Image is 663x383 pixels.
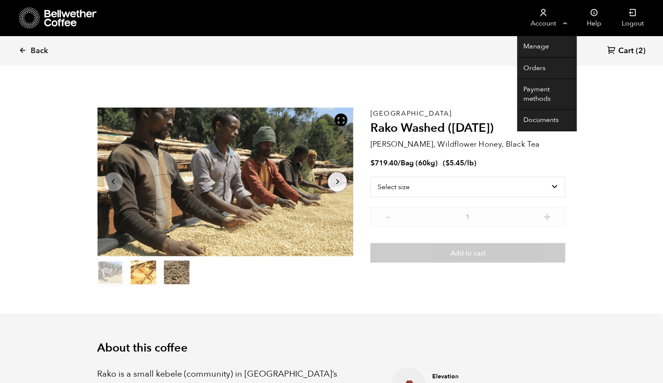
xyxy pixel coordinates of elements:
[517,110,577,131] a: Documents
[398,158,401,168] span: /
[464,158,474,168] span: /lb
[370,139,565,150] p: [PERSON_NAME], Wildflower Honey, Black Tea
[432,372,513,381] h4: Elevation
[98,341,566,355] h2: About this coffee
[608,45,646,57] a: Cart (2)
[443,158,476,168] span: ( )
[401,158,438,168] span: Bag (60kg)
[542,212,553,220] button: +
[517,58,577,79] a: Orders
[517,79,577,110] a: Payment methods
[383,212,394,220] button: -
[370,158,398,168] bdi: 719.40
[370,121,565,136] h2: Rako Washed ([DATE])
[445,158,464,168] bdi: 5.45
[619,46,634,56] span: Cart
[517,36,577,58] a: Manage
[636,46,646,56] span: (2)
[31,46,48,56] span: Back
[370,243,565,263] button: Add to cart
[370,158,375,168] span: $
[445,158,450,168] span: $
